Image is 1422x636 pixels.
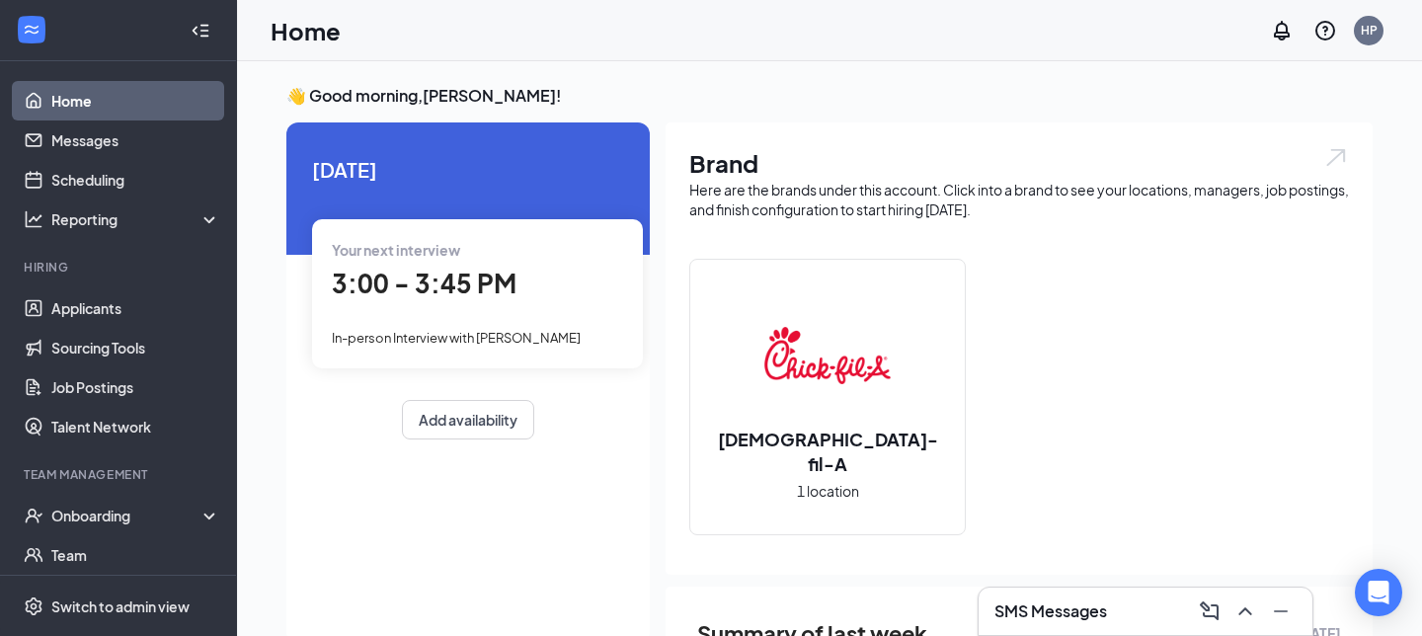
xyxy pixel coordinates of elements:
a: Team [51,535,220,575]
svg: ComposeMessage [1198,599,1222,623]
h3: SMS Messages [994,600,1107,622]
span: 3:00 - 3:45 PM [332,267,516,299]
h3: 👋 Good morning, [PERSON_NAME] ! [286,85,1373,107]
svg: Settings [24,596,43,616]
span: 1 location [797,480,859,502]
h2: [DEMOGRAPHIC_DATA]-fil-A [690,427,965,476]
a: Sourcing Tools [51,328,220,367]
div: Open Intercom Messenger [1355,569,1402,616]
a: Home [51,81,220,120]
svg: Minimize [1269,599,1293,623]
div: Onboarding [51,506,203,525]
a: Messages [51,120,220,160]
div: Team Management [24,466,216,483]
img: Chick-fil-A [764,292,891,419]
div: Reporting [51,209,221,229]
svg: ChevronUp [1233,599,1257,623]
img: open.6027fd2a22e1237b5b06.svg [1323,146,1349,169]
svg: Collapse [191,21,210,40]
div: Hiring [24,259,216,276]
button: ComposeMessage [1194,596,1225,627]
button: Minimize [1265,596,1297,627]
svg: WorkstreamLogo [22,20,41,40]
h1: Home [271,14,341,47]
span: [DATE] [312,154,624,185]
h1: Brand [689,146,1349,180]
div: HP [1361,22,1378,39]
svg: Notifications [1270,19,1294,42]
a: Applicants [51,288,220,328]
button: Add availability [402,400,534,439]
svg: Analysis [24,209,43,229]
span: Your next interview [332,241,460,259]
button: ChevronUp [1229,596,1261,627]
div: Switch to admin view [51,596,190,616]
div: Here are the brands under this account. Click into a brand to see your locations, managers, job p... [689,180,1349,219]
a: Talent Network [51,407,220,446]
a: Scheduling [51,160,220,199]
a: Job Postings [51,367,220,407]
span: In-person Interview with [PERSON_NAME] [332,330,581,346]
svg: QuestionInfo [1313,19,1337,42]
svg: UserCheck [24,506,43,525]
